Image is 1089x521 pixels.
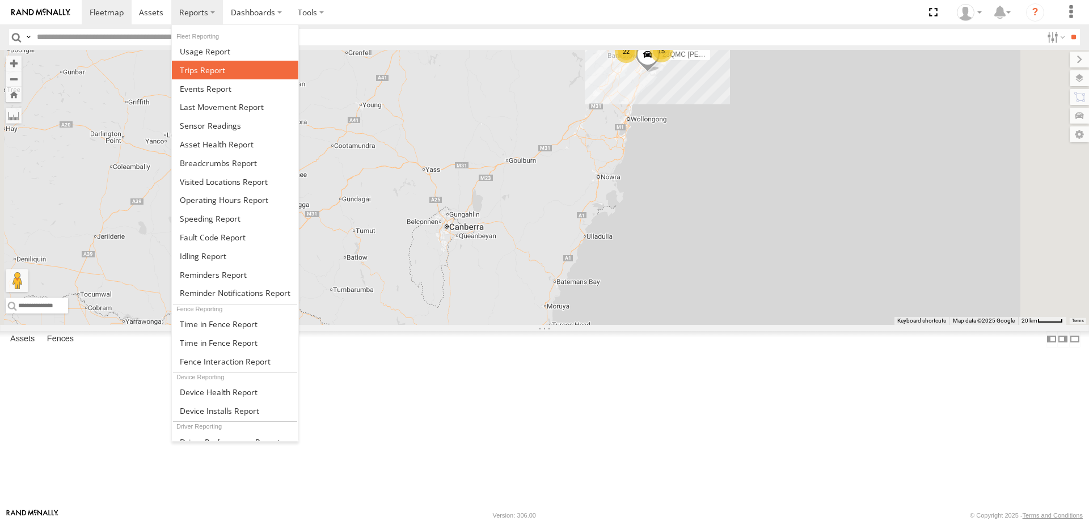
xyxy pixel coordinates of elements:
[615,40,638,63] div: 22
[1046,331,1057,348] label: Dock Summary Table to the Left
[897,317,946,325] button: Keyboard shortcuts
[172,265,298,284] a: Reminders Report
[953,317,1015,324] span: Map data ©2025 Google
[172,98,298,116] a: Last Movement Report
[172,172,298,191] a: Visited Locations Report
[172,61,298,79] a: Trips Report
[6,71,22,87] button: Zoom out
[172,190,298,209] a: Asset Operating Hours Report
[1070,126,1089,142] label: Map Settings
[172,433,298,451] a: Driver Performance Report
[493,512,536,519] div: Version: 306.00
[1042,29,1067,45] label: Search Filter Options
[1069,331,1080,348] label: Hide Summary Table
[6,269,28,292] button: Drag Pegman onto the map to open Street View
[1072,319,1084,323] a: Terms (opens in new tab)
[1026,3,1044,22] i: ?
[172,42,298,61] a: Usage Report
[6,108,22,124] label: Measure
[6,56,22,71] button: Zoom in
[1022,317,1037,324] span: 20 km
[1018,317,1066,325] button: Map Scale: 20 km per 41 pixels
[650,40,673,62] div: 15
[953,4,986,21] div: Muhammad Salman
[172,154,298,172] a: Breadcrumbs Report
[172,401,298,420] a: Device Installs Report
[970,512,1083,519] div: © Copyright 2025 -
[6,510,58,521] a: Visit our Website
[172,79,298,98] a: Full Events Report
[172,284,298,303] a: Service Reminder Notifications Report
[172,315,298,333] a: Time in Fences Report
[172,333,298,352] a: Time in Fences Report
[172,383,298,401] a: Device Health Report
[11,9,70,16] img: rand-logo.svg
[1057,331,1069,348] label: Dock Summary Table to the Right
[172,135,298,154] a: Asset Health Report
[172,228,298,247] a: Fault Code Report
[24,29,33,45] label: Search Query
[662,50,744,58] span: 23QMC [PERSON_NAME]
[1023,512,1083,519] a: Terms and Conditions
[6,87,22,102] button: Zoom Home
[172,352,298,371] a: Fence Interaction Report
[5,331,40,347] label: Assets
[41,331,79,347] label: Fences
[172,247,298,265] a: Idling Report
[172,116,298,135] a: Sensor Readings
[172,209,298,228] a: Fleet Speed Report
